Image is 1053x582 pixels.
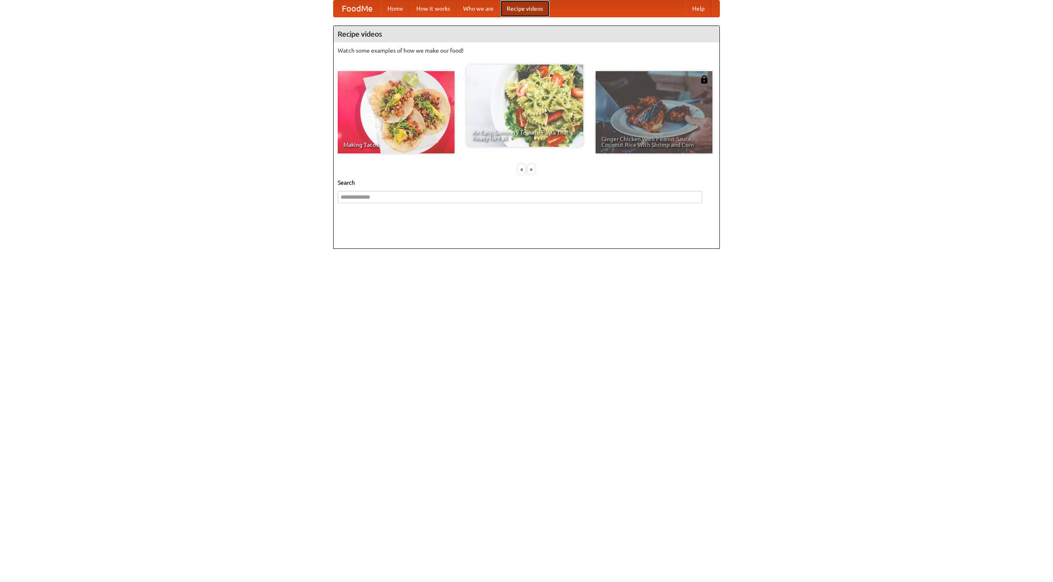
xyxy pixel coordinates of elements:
h4: Recipe videos [334,26,719,42]
div: « [518,164,525,174]
a: Help [686,0,711,17]
a: Recipe videos [500,0,550,17]
a: Who we are [457,0,500,17]
a: Making Tacos [338,71,455,153]
p: Watch some examples of how we make our food! [338,46,715,55]
a: FoodMe [334,0,381,17]
a: Home [381,0,410,17]
h5: Search [338,179,715,187]
span: An Easy, Summery Tomato Pasta That's Ready for Fall [472,130,578,141]
a: How it works [410,0,457,17]
div: » [528,164,535,174]
img: 483408.png [700,75,708,83]
span: Making Tacos [343,142,449,148]
a: An Easy, Summery Tomato Pasta That's Ready for Fall [466,65,583,147]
